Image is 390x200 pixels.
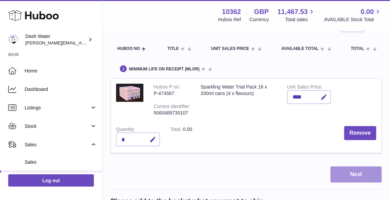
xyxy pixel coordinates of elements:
div: Huboo Ref [218,16,241,23]
span: 11,467.53 [277,7,308,16]
span: Minimum Life On Receipt (MLOR) [129,67,200,71]
span: Listings [25,105,90,111]
span: 0.00 [183,126,192,132]
div: Huboo P no [154,84,180,91]
button: Remove [344,126,376,140]
div: Currency [250,16,269,23]
span: Sales [25,142,90,148]
div: Current identifier [154,104,190,111]
strong: GBP [254,7,269,16]
span: AVAILABLE Stock Total [324,16,382,23]
a: 0.00 AVAILABLE Stock Total [324,7,382,23]
div: Dash Water [25,33,87,46]
a: 11,467.53 Total sales [277,7,316,23]
div: P-474567 [154,90,190,97]
span: [PERSON_NAME][EMAIL_ADDRESS][DOMAIN_NAME] [25,40,137,45]
span: Home [25,68,97,74]
label: Quantity [116,126,135,134]
td: Sparkling Water Trial Pack 16 x 330ml cans (4 x flavours) [195,79,282,121]
span: Dashboard [25,86,97,93]
span: Unit Sales Price [211,46,249,51]
span: Title [167,46,179,51]
span: AVAILABLE Total [281,46,319,51]
span: Total sales [285,16,316,23]
img: james@dash-water.com [8,35,18,45]
label: Total [170,126,183,134]
span: Sales [25,159,97,165]
span: Huboo no [117,46,140,51]
div: 5060489730107 [154,110,190,116]
label: Unit Sales Price [287,84,322,91]
a: Log out [8,174,94,187]
button: Next [331,166,382,183]
span: 0.00 [361,7,374,16]
span: Stock [25,123,90,130]
strong: 10362 [222,7,241,16]
span: Total [351,46,364,51]
img: Sparkling Water Trial Pack 16 x 330ml cans (4 x flavours) [116,84,143,102]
